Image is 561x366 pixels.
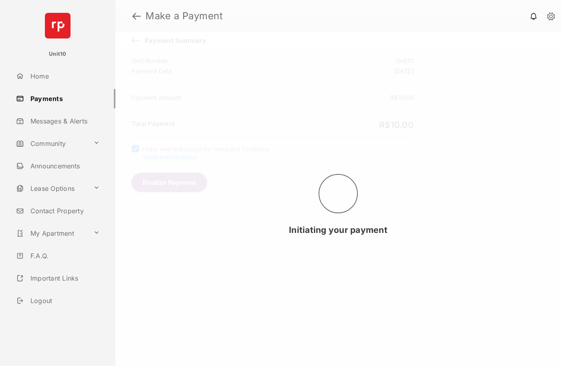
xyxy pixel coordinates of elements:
[45,13,71,38] img: svg+xml;base64,PHN2ZyB4bWxucz0iaHR0cDovL3d3dy53My5vcmcvMjAwMC9zdmciIHdpZHRoPSI2NCIgaGVpZ2h0PSI2NC...
[13,269,103,288] a: Important Links
[13,201,115,220] a: Contact Property
[13,89,115,108] a: Payments
[289,225,387,235] span: Initiating your payment
[13,224,90,243] a: My Apartment
[13,291,115,310] a: Logout
[13,111,115,131] a: Messages & Alerts
[13,179,90,198] a: Lease Options
[13,246,115,265] a: F.A.Q.
[13,134,90,153] a: Community
[145,11,223,21] strong: Make a Payment
[49,50,67,58] p: Unit10
[13,156,115,176] a: Announcements
[13,67,115,86] a: Home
